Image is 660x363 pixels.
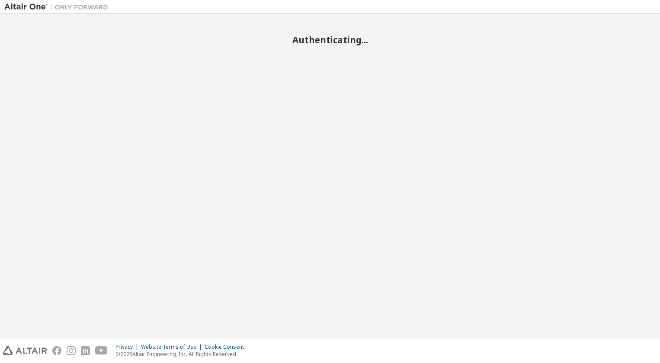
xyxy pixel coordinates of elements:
[95,346,108,355] img: youtube.svg
[205,344,249,350] div: Cookie Consent
[81,346,90,355] img: linkedin.svg
[115,344,141,350] div: Privacy
[4,34,656,45] h2: Authenticating...
[3,346,47,355] img: altair_logo.svg
[115,350,249,358] p: © 2025 Altair Engineering, Inc. All Rights Reserved.
[67,346,76,355] img: instagram.svg
[4,3,112,11] img: Altair One
[141,344,205,350] div: Website Terms of Use
[52,346,61,355] img: facebook.svg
